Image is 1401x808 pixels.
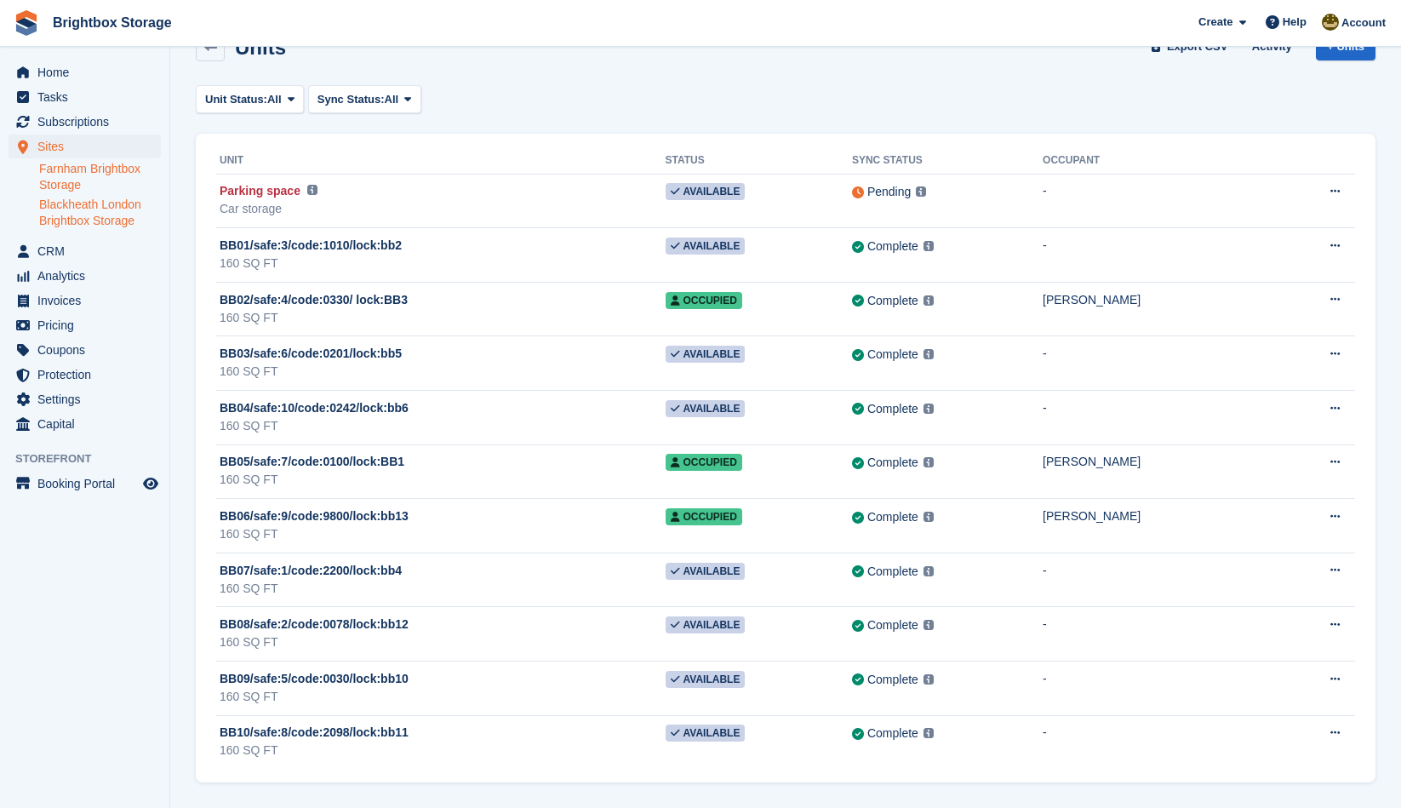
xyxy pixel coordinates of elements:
img: icon-info-grey-7440780725fd019a000dd9b08b2336e03edf1995a4989e88bcd33f0948082b44.svg [924,404,934,414]
div: 160 SQ FT [220,471,666,489]
td: - [1043,228,1272,283]
span: Export CSV [1167,38,1228,55]
span: Settings [37,387,140,411]
img: icon-info-grey-7440780725fd019a000dd9b08b2336e03edf1995a4989e88bcd33f0948082b44.svg [924,566,934,576]
div: Pending [867,183,911,201]
span: Home [37,60,140,84]
div: Complete [867,454,918,472]
img: icon-info-grey-7440780725fd019a000dd9b08b2336e03edf1995a4989e88bcd33f0948082b44.svg [924,241,934,251]
span: BB06/safe:9/code:9800/lock:bb13 [220,507,409,525]
img: icon-info-grey-7440780725fd019a000dd9b08b2336e03edf1995a4989e88bcd33f0948082b44.svg [924,457,934,467]
span: All [385,91,399,108]
a: Brightbox Storage [46,9,179,37]
span: Account [1341,14,1386,32]
button: Unit Status: All [196,85,304,113]
span: Available [666,725,746,742]
div: Complete [867,346,918,364]
span: Analytics [37,264,140,288]
div: Complete [867,725,918,742]
th: Occupant [1043,147,1272,175]
th: Sync Status [852,147,1043,175]
a: menu [9,472,161,496]
a: menu [9,289,161,312]
div: 160 SQ FT [220,363,666,381]
img: Viki [1322,14,1339,31]
div: [PERSON_NAME] [1043,291,1272,309]
div: 160 SQ FT [220,633,666,651]
div: 160 SQ FT [220,580,666,598]
div: Complete [867,238,918,255]
div: 160 SQ FT [220,309,666,327]
a: menu [9,363,161,387]
a: menu [9,110,161,134]
span: Capital [37,412,140,436]
span: BB08/safe:2/code:0078/lock:bb12 [220,616,409,633]
span: Booking Portal [37,472,140,496]
a: menu [9,135,161,158]
img: icon-info-grey-7440780725fd019a000dd9b08b2336e03edf1995a4989e88bcd33f0948082b44.svg [924,512,934,522]
a: menu [9,412,161,436]
span: BB09/safe:5/code:0030/lock:bb10 [220,670,409,688]
span: Available [666,671,746,688]
img: icon-info-grey-7440780725fd019a000dd9b08b2336e03edf1995a4989e88bcd33f0948082b44.svg [307,185,317,195]
span: BB07/safe:1/code:2200/lock:bb4 [220,562,402,580]
img: icon-info-grey-7440780725fd019a000dd9b08b2336e03edf1995a4989e88bcd33f0948082b44.svg [916,186,926,197]
td: - [1043,662,1272,716]
td: - [1043,174,1272,228]
div: 160 SQ FT [220,417,666,435]
span: Storefront [15,450,169,467]
div: 160 SQ FT [220,742,666,759]
h2: Units [235,36,286,59]
div: 160 SQ FT [220,255,666,272]
div: Complete [867,616,918,634]
span: Occupied [666,454,742,471]
a: menu [9,264,161,288]
span: Available [666,238,746,255]
img: stora-icon-8386f47178a22dfd0bd8f6a31ec36ba5ce8667c1dd55bd0f319d3a0aa187defe.svg [14,10,39,36]
img: icon-info-grey-7440780725fd019a000dd9b08b2336e03edf1995a4989e88bcd33f0948082b44.svg [924,674,934,685]
div: [PERSON_NAME] [1043,507,1272,525]
span: Sync Status: [317,91,385,108]
span: Invoices [37,289,140,312]
div: 160 SQ FT [220,525,666,543]
img: icon-info-grey-7440780725fd019a000dd9b08b2336e03edf1995a4989e88bcd33f0948082b44.svg [924,295,934,306]
td: - [1043,336,1272,391]
span: Tasks [37,85,140,109]
a: menu [9,239,161,263]
td: - [1043,607,1272,662]
td: - [1043,553,1272,607]
th: Status [666,147,852,175]
a: menu [9,338,161,362]
span: Available [666,616,746,633]
td: - [1043,391,1272,445]
img: icon-info-grey-7440780725fd019a000dd9b08b2336e03edf1995a4989e88bcd33f0948082b44.svg [924,349,934,359]
span: Occupied [666,292,742,309]
div: Complete [867,508,918,526]
span: BB03/safe:6/code:0201/lock:bb5 [220,345,402,363]
a: Preview store [140,473,161,494]
span: BB05/safe:7/code:0100/lock:BB1 [220,453,404,471]
span: CRM [37,239,140,263]
span: BB01/safe:3/code:1010/lock:bb2 [220,237,402,255]
span: Parking space [220,182,300,200]
span: Pricing [37,313,140,337]
span: Available [666,400,746,417]
div: 160 SQ FT [220,688,666,706]
div: Complete [867,563,918,581]
span: Available [666,563,746,580]
a: Activity [1245,32,1299,60]
span: Protection [37,363,140,387]
span: Sites [37,135,140,158]
span: BB04/safe:10/code:0242/lock:bb6 [220,399,409,417]
span: Unit Status: [205,91,267,108]
a: Blackheath London Brightbox Storage [39,197,161,229]
a: Export CSV [1147,32,1235,60]
a: + Units [1316,32,1375,60]
a: menu [9,85,161,109]
span: Subscriptions [37,110,140,134]
div: Car storage [220,200,666,218]
div: Complete [867,671,918,689]
span: BB02/safe:4/code:0330/ lock:BB3 [220,291,408,309]
span: Occupied [666,508,742,525]
th: Unit [216,147,666,175]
